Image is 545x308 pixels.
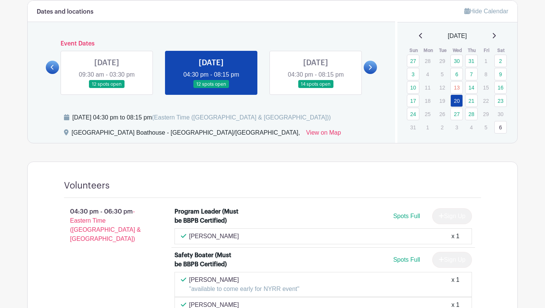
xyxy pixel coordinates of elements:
div: Safety Boater (Must be BBPB Certified) [174,251,240,269]
div: [DATE] 04:30 pm to 08:15 pm [72,113,331,122]
span: (Eastern Time ([GEOGRAPHIC_DATA] & [GEOGRAPHIC_DATA])) [152,114,331,121]
div: Program Leader (Must be BBPB Certified) [174,207,240,225]
a: 10 [407,81,419,94]
h6: Event Dates [59,40,364,47]
a: View on Map [306,128,341,140]
a: 27 [407,55,419,67]
a: 2 [494,55,507,67]
a: 23 [494,94,507,107]
p: 11 [421,82,434,93]
p: 1 [421,121,434,133]
a: 21 [465,94,478,107]
span: Spots Full [393,213,420,219]
p: 5 [480,121,492,133]
span: Spots Full [393,256,420,263]
p: [PERSON_NAME] [189,232,239,241]
th: Sat [494,47,509,54]
a: Hide Calendar [464,8,508,14]
a: 27 [450,108,463,120]
p: 18 [421,95,434,107]
span: [DATE] [448,31,467,41]
p: 04:30 pm - 06:30 pm [52,204,162,247]
a: 28 [465,108,478,120]
a: 24 [407,108,419,120]
p: [PERSON_NAME] [189,275,299,284]
p: 25 [421,108,434,120]
a: 13 [450,81,463,94]
a: 6 [494,121,507,134]
h6: Dates and locations [37,8,93,16]
a: 9 [494,68,507,80]
a: 14 [465,81,478,94]
a: 3 [407,68,419,80]
p: 8 [480,68,492,80]
a: 7 [465,68,478,80]
p: 1 [480,55,492,67]
p: 4 [421,68,434,80]
p: 19 [436,95,448,107]
p: 30 [494,108,507,120]
th: Thu [465,47,480,54]
p: 29 [480,108,492,120]
p: 3 [450,121,463,133]
a: 31 [465,55,478,67]
p: 12 [436,82,448,93]
p: 29 [436,55,448,67]
th: Tue [436,47,450,54]
p: 5 [436,68,448,80]
div: x 1 [452,232,459,241]
th: Wed [450,47,465,54]
a: 20 [450,94,463,107]
p: 31 [407,121,419,133]
p: 15 [480,82,492,93]
a: 17 [407,94,419,107]
h4: Volunteers [64,180,110,191]
div: x 1 [452,275,459,294]
p: 26 [436,108,448,120]
p: 2 [436,121,448,133]
a: 30 [450,55,463,67]
a: 6 [450,68,463,80]
th: Fri [479,47,494,54]
p: "available to come early for NYRR event" [189,284,299,294]
span: - Eastern Time ([GEOGRAPHIC_DATA] & [GEOGRAPHIC_DATA]) [70,208,141,242]
p: 22 [480,95,492,107]
p: 4 [465,121,478,133]
a: 16 [494,81,507,94]
p: 28 [421,55,434,67]
th: Mon [421,47,436,54]
th: Sun [406,47,421,54]
div: [GEOGRAPHIC_DATA] Boathouse - [GEOGRAPHIC_DATA]/[GEOGRAPHIC_DATA], [72,128,300,140]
